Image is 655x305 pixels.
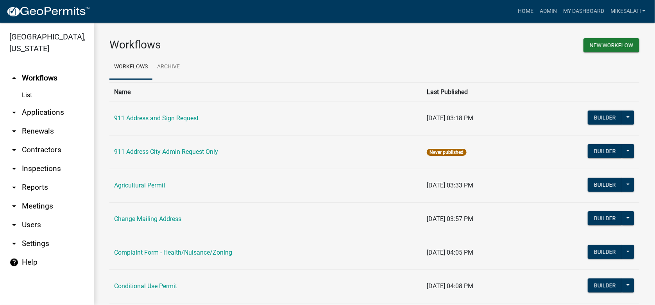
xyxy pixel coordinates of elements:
a: My Dashboard [560,4,607,19]
h3: Workflows [109,38,369,52]
span: [DATE] 03:57 PM [427,215,473,223]
i: arrow_drop_down [9,145,19,155]
th: Last Published [422,82,530,102]
span: [DATE] 04:08 PM [427,282,473,290]
th: Name [109,82,422,102]
a: 911 Address and Sign Request [114,114,199,122]
button: Builder [588,144,622,158]
button: Builder [588,178,622,192]
button: Builder [588,111,622,125]
i: help [9,258,19,267]
a: MikeSalati [607,4,649,19]
i: arrow_drop_down [9,183,19,192]
i: arrow_drop_down [9,164,19,173]
a: Admin [537,4,560,19]
a: 911 Address City Admin Request Only [114,148,218,155]
a: Agricultural Permit [114,182,165,189]
a: Complaint Form - Health/Nuisance/Zoning [114,249,232,256]
i: arrow_drop_down [9,127,19,136]
a: Conditional Use Permit [114,282,177,290]
button: Builder [588,211,622,225]
i: arrow_drop_up [9,73,19,83]
span: Never published [427,149,466,156]
span: [DATE] 03:33 PM [427,182,473,189]
i: arrow_drop_down [9,108,19,117]
button: Builder [588,245,622,259]
button: New Workflow [583,38,639,52]
i: arrow_drop_down [9,239,19,248]
i: arrow_drop_down [9,220,19,230]
a: Archive [152,55,184,80]
span: [DATE] 03:18 PM [427,114,473,122]
button: Builder [588,278,622,293]
i: arrow_drop_down [9,202,19,211]
a: Home [515,4,537,19]
a: Workflows [109,55,152,80]
span: [DATE] 04:05 PM [427,249,473,256]
a: Change Mailing Address [114,215,181,223]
